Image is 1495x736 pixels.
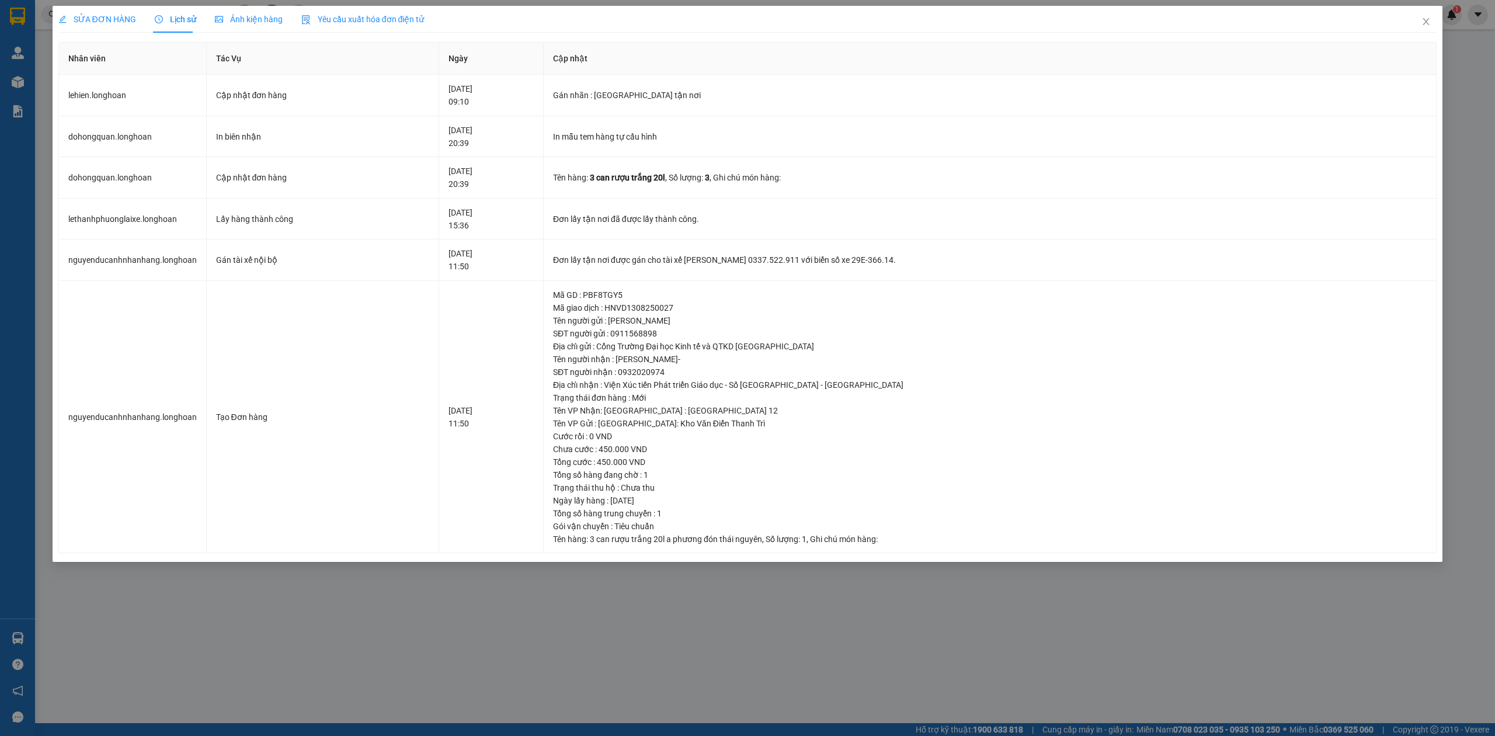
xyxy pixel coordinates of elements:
[553,404,1427,417] div: Tên VP Nhận: [GEOGRAPHIC_DATA] : [GEOGRAPHIC_DATA] 12
[216,411,430,423] div: Tạo Đơn hàng
[59,239,207,281] td: nguyenducanhnhanhang.longhoan
[553,391,1427,404] div: Trạng thái đơn hàng : Mới
[553,254,1427,266] div: Đơn lấy tận nơi được gán cho tài xế [PERSON_NAME] 0337.522.911 với biển số xe 29E-366.14.
[59,157,207,199] td: dohongquan.longhoan
[58,15,136,24] span: SỬA ĐƠN HÀNG
[553,130,1427,143] div: In mẫu tem hàng tự cấu hình
[439,43,544,75] th: Ngày
[301,15,311,25] img: icon
[448,82,534,108] div: [DATE] 09:10
[216,171,430,184] div: Cập nhật đơn hàng
[802,534,806,544] span: 1
[553,340,1427,353] div: Địa chỉ gửi : Cổng Trường Đại học Kinh tế và QTKD [GEOGRAPHIC_DATA]
[448,404,534,430] div: [DATE] 11:50
[590,534,762,544] span: 3 can rượu trắng 20l a phương đón thái nguyên
[207,43,440,75] th: Tác Vụ
[553,213,1427,225] div: Đơn lấy tận nơi đã được lấy thành công.
[553,171,1427,184] div: Tên hàng: , Số lượng: , Ghi chú món hàng:
[155,15,196,24] span: Lịch sử
[59,75,207,116] td: lehien.longhoan
[553,507,1427,520] div: Tổng số hàng trung chuyển : 1
[553,481,1427,494] div: Trạng thái thu hộ : Chưa thu
[448,165,534,190] div: [DATE] 20:39
[553,327,1427,340] div: SĐT người gửi : 0911568898
[705,173,710,182] span: 3
[1421,17,1431,26] span: close
[448,247,534,273] div: [DATE] 11:50
[216,254,430,266] div: Gán tài xế nội bộ
[1410,6,1442,39] button: Close
[215,15,283,24] span: Ảnh kiện hàng
[553,456,1427,468] div: Tổng cước : 450.000 VND
[553,379,1427,391] div: Địa chỉ nhận : Viện Xúc tiến Phát triển Giáo dục - Số [GEOGRAPHIC_DATA] - [GEOGRAPHIC_DATA]
[590,173,665,182] span: 3 can rượu trắng 20l
[553,314,1427,327] div: Tên người gửi : [PERSON_NAME]
[215,15,223,23] span: picture
[553,533,1427,546] div: Tên hàng: , Số lượng: , Ghi chú món hàng:
[553,301,1427,314] div: Mã giao dịch : HNVD1308250027
[553,289,1427,301] div: Mã GD : PBF8TGY5
[58,15,67,23] span: edit
[553,494,1427,507] div: Ngày lấy hàng : [DATE]
[216,130,430,143] div: In biên nhận
[155,15,163,23] span: clock-circle
[301,15,425,24] span: Yêu cầu xuất hóa đơn điện tử
[216,213,430,225] div: Lấy hàng thành công
[216,89,430,102] div: Cập nhật đơn hàng
[553,353,1427,366] div: Tên người nhận : [PERSON_NAME]-
[553,520,1427,533] div: Gói vận chuyển : Tiêu chuẩn
[448,206,534,232] div: [DATE] 15:36
[544,43,1437,75] th: Cập nhật
[553,468,1427,481] div: Tổng số hàng đang chờ : 1
[59,116,207,158] td: dohongquan.longhoan
[448,124,534,150] div: [DATE] 20:39
[59,43,207,75] th: Nhân viên
[59,281,207,554] td: nguyenducanhnhanhang.longhoan
[59,199,207,240] td: lethanhphuonglaixe.longhoan
[553,417,1427,430] div: Tên VP Gửi : [GEOGRAPHIC_DATA]: Kho Văn Điển Thanh Trì
[553,430,1427,443] div: Cước rồi : 0 VND
[553,443,1427,456] div: Chưa cước : 450.000 VND
[553,89,1427,102] div: Gán nhãn : [GEOGRAPHIC_DATA] tận nơi
[553,366,1427,379] div: SĐT người nhận : 0932020974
